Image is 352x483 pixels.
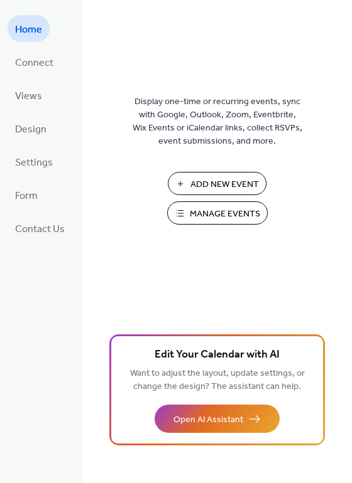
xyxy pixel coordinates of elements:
button: Add New Event [168,172,267,195]
span: Views [15,87,42,106]
span: Settings [15,153,53,172]
a: Design [8,115,54,142]
span: Edit Your Calendar with AI [155,346,280,364]
span: Form [15,186,38,206]
button: Manage Events [167,201,268,225]
span: Want to adjust the layout, update settings, or change the design? The assistant can help. [130,365,305,395]
span: Add New Event [190,178,259,191]
span: Connect [15,53,53,73]
a: Connect [8,48,61,75]
span: Manage Events [190,208,260,221]
span: Home [15,20,42,40]
span: Design [15,120,47,139]
span: Contact Us [15,220,65,239]
a: Views [8,82,50,109]
a: Contact Us [8,215,72,242]
button: Open AI Assistant [155,405,280,433]
a: Form [8,181,45,208]
span: Display one-time or recurring events, sync with Google, Outlook, Zoom, Eventbrite, Wix Events or ... [133,95,302,148]
span: Open AI Assistant [173,413,243,427]
a: Home [8,15,50,42]
a: Settings [8,148,60,175]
